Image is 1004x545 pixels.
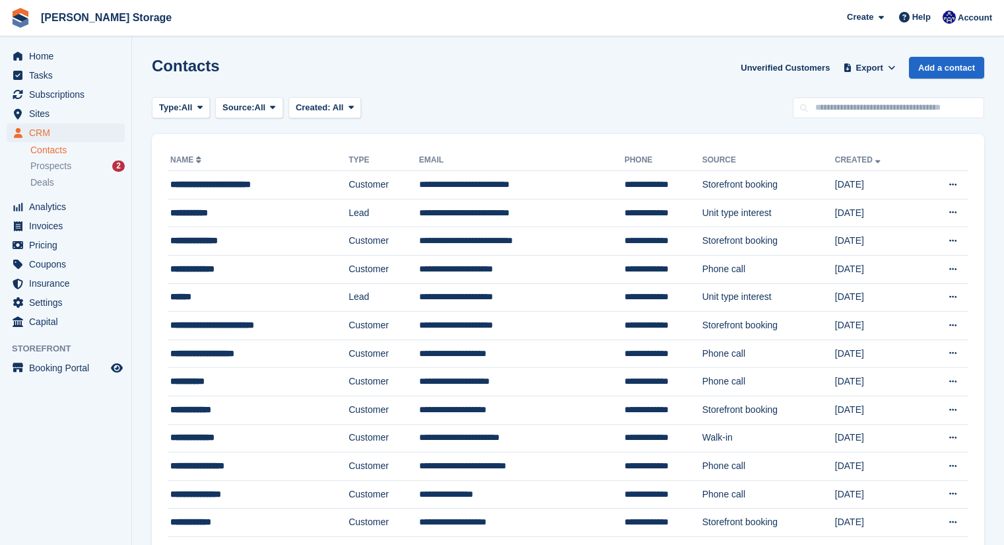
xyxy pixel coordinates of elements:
td: [DATE] [835,453,920,481]
a: menu [7,217,125,235]
a: Add a contact [909,57,984,79]
td: [DATE] [835,368,920,396]
td: [DATE] [835,199,920,227]
h1: Contacts [152,57,220,75]
td: [DATE] [835,340,920,368]
th: Email [419,150,624,171]
span: Type: [159,101,182,114]
span: Created: [296,102,331,112]
a: menu [7,124,125,142]
span: All [182,101,193,114]
td: [DATE] [835,171,920,200]
a: menu [7,274,125,293]
td: Walk-in [702,424,835,453]
span: Capital [29,312,108,331]
span: Invoices [29,217,108,235]
td: Storefront booking [702,312,835,340]
div: 2 [112,161,125,172]
a: Created [835,155,883,164]
td: Customer [349,368,419,396]
td: Storefront booking [702,396,835,424]
img: Ross Watt [943,11,956,24]
td: Customer [349,171,419,200]
th: Type [349,150,419,171]
a: menu [7,312,125,331]
td: Lead [349,199,419,227]
td: Unit type interest [702,199,835,227]
span: CRM [29,124,108,142]
td: [DATE] [835,396,920,424]
span: Pricing [29,236,108,254]
td: [DATE] [835,424,920,453]
a: Name [170,155,204,164]
td: Customer [349,312,419,340]
a: menu [7,255,125,273]
span: Export [856,61,883,75]
td: Storefront booking [702,509,835,537]
td: Customer [349,255,419,283]
td: Phone call [702,255,835,283]
td: Customer [349,340,419,368]
a: Deals [30,176,125,190]
a: menu [7,359,125,377]
button: Export [840,57,898,79]
a: menu [7,293,125,312]
td: Lead [349,283,419,312]
span: Analytics [29,198,108,216]
td: Phone call [702,453,835,481]
td: Customer [349,396,419,424]
td: Customer [349,453,419,481]
td: Customer [349,509,419,537]
span: Deals [30,176,54,189]
td: Storefront booking [702,227,835,256]
a: [PERSON_NAME] Storage [36,7,177,28]
th: Source [702,150,835,171]
span: Source: [222,101,254,114]
a: menu [7,47,125,65]
td: [DATE] [835,227,920,256]
span: All [255,101,266,114]
a: menu [7,66,125,85]
a: Preview store [109,360,125,376]
img: stora-icon-8386f47178a22dfd0bd8f6a31ec36ba5ce8667c1dd55bd0f319d3a0aa187defe.svg [11,8,30,28]
td: Phone call [702,368,835,396]
td: [DATE] [835,509,920,537]
td: [DATE] [835,255,920,283]
button: Type: All [152,97,210,119]
span: Sites [29,104,108,123]
td: Customer [349,227,419,256]
td: Phone call [702,340,835,368]
button: Created: All [288,97,361,119]
td: Customer [349,424,419,453]
span: Storefront [12,342,131,355]
td: Storefront booking [702,171,835,200]
a: menu [7,85,125,104]
button: Source: All [215,97,283,119]
span: Help [912,11,931,24]
td: [DATE] [835,480,920,509]
a: Unverified Customers [735,57,835,79]
a: menu [7,198,125,216]
span: Settings [29,293,108,312]
span: Account [958,11,992,24]
td: [DATE] [835,283,920,312]
span: Subscriptions [29,85,108,104]
span: Tasks [29,66,108,85]
a: Prospects 2 [30,159,125,173]
span: Prospects [30,160,71,172]
span: Create [847,11,873,24]
a: menu [7,104,125,123]
span: Booking Portal [29,359,108,377]
td: Customer [349,480,419,509]
span: Home [29,47,108,65]
a: Contacts [30,144,125,157]
span: Insurance [29,274,108,293]
td: Unit type interest [702,283,835,312]
td: [DATE] [835,312,920,340]
a: menu [7,236,125,254]
th: Phone [624,150,702,171]
span: Coupons [29,255,108,273]
td: Phone call [702,480,835,509]
span: All [333,102,344,112]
